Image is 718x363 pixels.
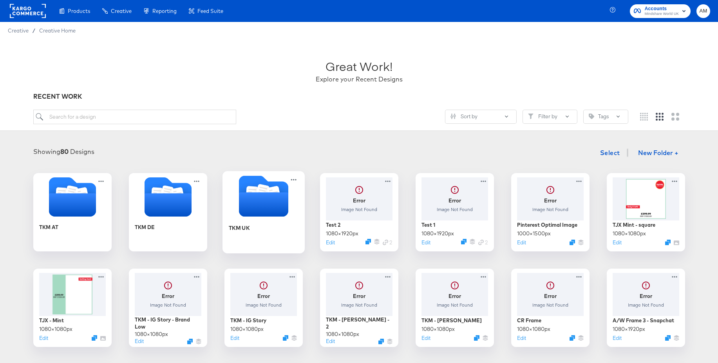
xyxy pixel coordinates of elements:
div: 1080 × 1080 px [326,330,359,338]
div: 1080 × 1080 px [517,325,550,333]
div: ErrorImage Not FoundTKM - IG Story1080×1080pxEditDuplicate [224,269,303,347]
div: 1080 × 1080 px [39,325,72,333]
input: Search for a design [33,110,236,124]
div: 1080 × 1920 px [421,230,454,237]
div: ErrorImage Not FoundTest 21080×1920pxEditDuplicateLink 2 [320,173,398,251]
svg: Duplicate [474,335,479,341]
button: New Folder + [631,146,685,161]
span: Creative [111,8,132,14]
span: AM [700,7,707,16]
div: TKM DE [129,173,207,251]
svg: Link [478,240,484,245]
span: Reporting [152,8,177,14]
button: Edit [613,239,622,246]
button: Edit [613,334,622,342]
button: FilterFilter by [523,110,577,124]
div: TJX - Mint [39,317,64,324]
div: ErrorImage Not FoundTKM - [PERSON_NAME]1080×1080pxEditDuplicate [416,269,494,347]
button: Select [597,145,623,161]
div: Explore your Recent Designs [316,75,403,84]
span: Creative [8,27,29,34]
div: TKM - [PERSON_NAME] - 2 [326,316,392,330]
div: TKM AT [39,224,58,231]
div: Showing Designs [33,147,94,156]
div: TKM - [PERSON_NAME] [421,317,482,324]
div: TJX Mint - square [613,221,655,229]
button: Edit [135,338,144,345]
div: ErrorImage Not FoundTKM - [PERSON_NAME] - 21080×1080pxEditDuplicate [320,269,398,347]
div: CR Frame [517,317,541,324]
svg: Duplicate [92,335,97,341]
div: TJX Mint - square1080×1080pxEditDuplicate [607,173,685,251]
svg: Duplicate [665,335,671,341]
div: Test 1 [421,221,435,229]
svg: Folder [33,177,112,217]
button: Edit [230,334,239,342]
button: Edit [421,334,430,342]
svg: Sliders [450,114,456,119]
span: / [29,27,39,34]
button: Edit [326,239,335,246]
a: Creative Home [39,27,76,34]
div: TKM UK [222,171,305,253]
button: Edit [421,239,430,246]
button: AccountsMindshare World UK [630,4,691,18]
svg: Duplicate [365,239,371,244]
button: Edit [326,338,335,345]
div: TKM - IG Story [230,317,266,324]
svg: Medium grid [656,113,664,121]
svg: Duplicate [461,239,467,244]
svg: Duplicate [570,335,575,341]
div: 1080 × 1080 px [230,325,264,333]
span: Feed Suite [197,8,223,14]
button: Edit [517,334,526,342]
div: ErrorImage Not FoundTKM - IG Story - Brand Low1080×1080pxEditDuplicate [129,269,207,347]
button: SlidersSort by [445,110,517,124]
button: TagTags [583,110,628,124]
svg: Large grid [671,113,679,121]
div: A/W Frame 3 - Snapchat [613,317,674,324]
div: 2 [383,239,392,246]
span: Products [68,8,90,14]
div: TKM UK [228,224,250,231]
div: 1000 × 1500 px [517,230,551,237]
div: ErrorImage Not FoundCR Frame1080×1080pxEditDuplicate [511,269,590,347]
div: RECENT WORK [33,92,685,101]
div: TKM AT [33,173,112,251]
div: TKM DE [135,224,155,231]
button: Edit [517,239,526,246]
svg: Folder [222,175,305,217]
svg: Tag [589,114,594,119]
svg: Duplicate [187,339,193,344]
span: Select [600,147,620,158]
div: 1080 × 1080 px [421,325,455,333]
svg: Duplicate [378,339,384,344]
span: Mindshare World UK [645,11,679,17]
div: 1080 × 1080 px [135,330,168,338]
svg: Folder [129,177,207,217]
button: Duplicate [570,240,575,245]
div: TJX - Mint1080×1080pxEditDuplicate [33,269,112,347]
div: 1080 × 1080 px [613,230,646,237]
svg: Duplicate [665,240,671,245]
div: ErrorImage Not FoundTest 11080×1920pxEditDuplicateLink 2 [416,173,494,251]
div: ErrorImage Not FoundPinterest Optimal Image1000×1500pxEditDuplicate [511,173,590,251]
div: Test 2 [326,221,340,229]
button: AM [696,4,710,18]
div: Pinterest Optimal Image [517,221,577,229]
div: Great Work! [326,58,392,75]
svg: Filter [528,114,534,119]
span: Accounts [645,5,679,13]
svg: Small grid [640,113,648,121]
button: Duplicate [283,335,288,341]
strong: 80 [60,148,69,155]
